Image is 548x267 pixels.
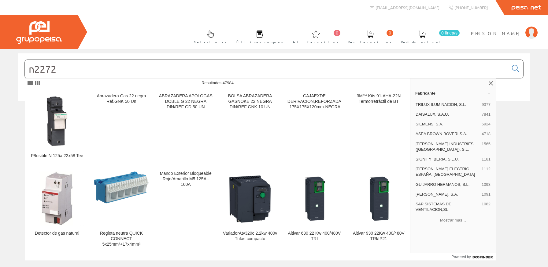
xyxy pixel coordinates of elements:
div: © Grupo Peisa [18,109,530,114]
a: Últimas compras [230,25,286,48]
span: 1565 [482,141,491,152]
span: 1082 [482,201,491,212]
span: 47984 [223,81,234,85]
span: 0 [334,30,340,36]
div: 3M™ Kits 91-AHA-22N Termorretráctil de BT [352,93,406,104]
a: Powered by [451,253,496,261]
span: 4718 [482,131,491,137]
div: CAJAEXDE DERIVACION,REFORZADA,175X175X120mm-NEGRA [287,93,341,110]
span: S&P SISTEMAS DE VENTILACION,SL [416,201,479,212]
div: Altivar 630 22 Kw 400/480V TRI [287,231,341,242]
span: 1112 [482,166,491,177]
span: SIGNIFY IBERIA, S.L.U. [416,157,479,162]
span: Últimas compras [236,39,283,45]
a: Abrazadera Gas 22 negra Ref.GNK 50 Un [89,88,153,166]
span: [PERSON_NAME], S.A. [416,192,479,197]
img: Grupo Peisa [16,21,62,44]
span: [PERSON_NAME] INDUSTRIES ([GEOGRAPHIC_DATA]), S.L. [416,141,479,152]
div: Mando Exterior Bloqueable Rojo/Amarillo M5 125A - 160A [159,171,213,187]
span: [PHONE_NUMBER] [454,5,488,10]
span: 1091 [482,192,491,197]
span: 0 línea/s [439,30,460,36]
span: Selectores [194,39,227,45]
div: VariadorAtv320c 2,2kw 400v Trifas.compacto [223,231,277,242]
a: Regleta neutra QUICK CONNECT 5x25mm²+17x4mm² Regleta neutra QUICK CONNECT 5x25mm²+17x4mm² [89,166,153,254]
span: DAISALUX, S.A.U. [416,112,479,117]
span: 1093 [482,182,491,187]
span: 0 [387,30,393,36]
span: [PERSON_NAME] ELECTRIC ESPAÑA, [GEOGRAPHIC_DATA] [416,166,479,177]
a: ABRAZADERA APOLOGAS DOBLE G 22 NEGRA DIN/REF GD 50 UN [154,88,218,166]
span: TRILUX ILUMINACION, S.L. [416,102,479,107]
a: VariadorAtv320c 2,2kw 400v Trifas.compacto VariadorAtv320c 2,2kw 400v Trifas.compacto [218,166,282,254]
img: Altivar 930 22Kw 400/480V TRI/IP21 [352,171,406,226]
span: 5924 [482,121,491,127]
div: BOLSA ABRAZADERA GASNOKE 22 NEGRA DIN/REF GNK 10 UN [223,93,277,110]
a: Altivar 930 22Kw 400/480V TRI/IP21 Altivar 930 22Kw 400/480V TRI/IP21 [347,166,411,254]
img: Detector de gas natural [30,171,84,226]
div: Abrazadera Gas 22 negra Ref.GNK 50 Un [94,93,148,104]
span: 1181 [482,157,491,162]
span: Art. favoritos [293,39,339,45]
span: 9377 [482,102,491,107]
div: ABRAZADERA APOLOGAS DOBLE G 22 NEGRA DIN/REF GD 50 UN [159,93,213,110]
a: CAJAEXDE DERIVACION,REFORZADA,175X175X120mm-NEGRA [282,88,346,166]
span: Ped. favoritos [348,39,392,45]
button: Mostrar más… [413,215,493,225]
a: Mando Exterior Bloqueable Rojo/Amarillo M5 125A - 160A [154,166,218,254]
a: BOLSA ABRAZADERA GASNOKE 22 NEGRA DIN/REF GNK 10 UN [218,88,282,166]
span: ASEA BROWN BOVERI S.A. [416,131,479,137]
span: SIEMENS, S.A. [416,121,479,127]
img: VariadorAtv320c 2,2kw 400v Trifas.compacto [223,171,277,226]
span: [EMAIL_ADDRESS][DOMAIN_NAME] [376,5,439,10]
span: [PERSON_NAME] [466,30,522,36]
a: Detector de gas natural Detector de gas natural [25,166,89,254]
span: Powered by [451,254,471,260]
a: 3M™ Kits 91-AHA-22N Termorretráctil de BT [347,88,411,166]
a: [PERSON_NAME] [466,25,538,31]
div: Altivar 930 22Kw 400/480V TRI/IP21 [352,231,406,242]
img: Altivar 630 22 Kw 400/480V TRI [287,171,341,226]
img: Regleta neutra QUICK CONNECT 5x25mm²+17x4mm² [94,171,148,226]
input: Buscar... [25,60,508,78]
div: P/fusible N 125a 22x58 Tee [30,153,84,159]
span: 7841 [482,112,491,117]
a: Altivar 630 22 Kw 400/480V TRI Altivar 630 22 Kw 400/480V TRI [282,166,346,254]
a: Selectores [188,25,230,48]
img: P/fusible N 125a 22x58 Tee [30,94,84,148]
span: Pedido actual [401,39,443,45]
a: Fabricante [410,88,496,98]
a: P/fusible N 125a 22x58 Tee P/fusible N 125a 22x58 Tee [25,88,89,166]
div: Regleta neutra QUICK CONNECT 5x25mm²+17x4mm² [94,231,148,247]
span: GUIJARRO HERMANOS, S.L. [416,182,479,187]
div: Detector de gas natural [30,231,84,236]
span: Resultados: [202,81,234,85]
